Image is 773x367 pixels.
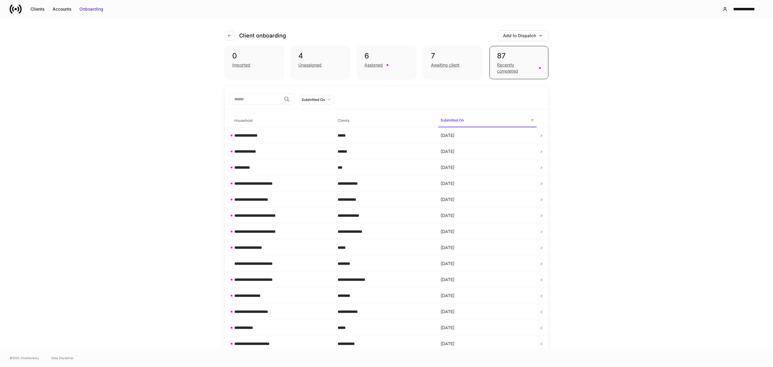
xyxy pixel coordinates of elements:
[49,4,75,14] button: Accounts
[431,62,460,68] div: Awaiting client
[298,51,342,61] div: 4
[438,114,537,127] span: Submitted On
[27,4,49,14] button: Clients
[436,240,539,256] td: [DATE]
[436,160,539,176] td: [DATE]
[232,115,330,127] span: Household
[431,51,475,61] div: 7
[436,304,539,320] td: [DATE]
[53,6,72,12] div: Accounts
[357,46,416,79] div: 6Assigned
[423,46,482,79] div: 7Awaiting client
[335,115,434,127] span: Clients
[436,176,539,192] td: [DATE]
[436,320,539,336] td: [DATE]
[436,128,539,144] td: [DATE]
[232,62,250,68] div: Imported
[30,6,45,12] div: Clients
[436,288,539,304] td: [DATE]
[436,272,539,288] td: [DATE]
[302,97,325,102] div: Submitted On
[79,6,103,12] div: Onboarding
[298,62,322,68] div: Unassigned
[364,62,383,68] div: Assigned
[291,46,350,79] div: 4Unassigned
[489,46,548,79] div: 87Recently completed
[503,33,536,39] div: Add to Dispatch
[234,118,252,123] h6: Household
[225,46,284,79] div: 0Imported
[51,356,74,360] a: Data Disclaimer
[364,51,408,61] div: 6
[232,51,276,61] div: 0
[436,256,539,272] td: [DATE]
[299,95,334,105] button: Submitted On
[436,144,539,160] td: [DATE]
[75,4,107,14] button: Onboarding
[436,208,539,224] td: [DATE]
[441,117,464,123] h6: Submitted On
[436,192,539,208] td: [DATE]
[338,118,349,123] h6: Clients
[498,30,548,41] button: Add to Dispatch
[239,32,286,39] h4: Client onboarding
[436,336,539,352] td: [DATE]
[436,224,539,240] td: [DATE]
[10,356,39,360] span: © 2025 OneAdvisory
[497,62,535,74] div: Recently completed
[497,51,541,61] div: 87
